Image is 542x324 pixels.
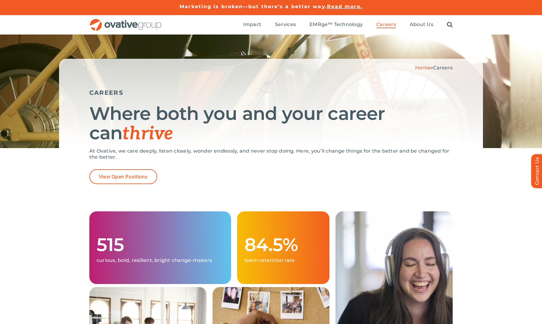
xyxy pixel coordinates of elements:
[122,123,173,145] span: thrive
[89,18,162,24] a: OG_Full_horizontal_RGB
[99,174,148,180] span: View Open Positions
[309,21,363,28] a: EMRge™ Technology
[376,21,396,28] a: Careers
[180,4,327,9] a: Marketing is broken—but there’s a better way.
[243,15,453,35] nav: Menu
[97,257,224,263] p: curious, bold, resilient, bright change-makers
[327,4,362,9] a: Read more.
[244,235,322,254] h1: 84.5%
[89,169,157,184] a: View Open Positions
[97,235,224,254] h1: 515
[433,65,453,71] span: Careers
[415,65,431,71] a: Home
[89,104,453,144] h1: Where both you and your career can
[447,21,453,28] a: Search
[89,148,453,160] p: At Ovative, we care deeply, listen closely, wonder endlessly, and never stop doing. Here, you’ll ...
[244,257,322,263] p: team retention rate
[410,21,433,28] a: About Us
[243,21,261,28] a: Impact
[415,65,453,71] span: »
[275,21,296,28] a: Services
[89,89,453,96] h5: CAREERS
